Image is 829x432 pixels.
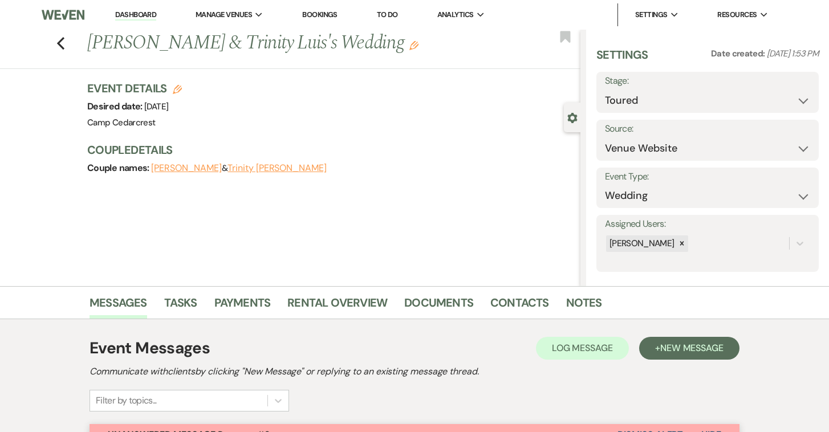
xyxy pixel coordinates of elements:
h1: Event Messages [90,336,210,360]
span: Desired date: [87,100,144,112]
a: Payments [214,294,271,319]
span: Analytics [437,9,474,21]
h3: Event Details [87,80,182,96]
a: Notes [566,294,602,319]
a: Dashboard [115,10,156,21]
span: Settings [635,9,668,21]
button: [PERSON_NAME] [151,164,222,173]
label: Stage: [605,73,810,89]
button: Edit [409,40,418,50]
label: Assigned Users: [605,216,810,233]
button: Trinity [PERSON_NAME] [227,164,326,173]
span: Log Message [552,342,613,354]
span: Camp Cedarcrest [87,117,155,128]
h3: Settings [596,47,648,72]
label: Event Type: [605,169,810,185]
span: [DATE] 1:53 PM [767,48,819,59]
h2: Communicate with clients by clicking "New Message" or replying to an existing message thread. [90,365,739,378]
a: Messages [90,294,147,319]
span: New Message [660,342,724,354]
a: Bookings [302,10,338,19]
span: Date created: [711,48,767,59]
button: Close lead details [567,112,578,123]
a: To Do [377,10,398,19]
span: & [151,162,327,174]
span: Resources [717,9,757,21]
button: +New Message [639,337,739,360]
h1: [PERSON_NAME] & Trinity Luis's Wedding [87,30,477,57]
div: [PERSON_NAME] [606,235,676,252]
a: Contacts [490,294,549,319]
h3: Couple Details [87,142,569,158]
span: Manage Venues [196,9,252,21]
a: Tasks [164,294,197,319]
span: Couple names: [87,162,151,174]
a: Rental Overview [287,294,387,319]
button: Log Message [536,337,629,360]
img: Weven Logo [42,3,84,27]
label: Source: [605,121,810,137]
div: Filter by topics... [96,394,157,407]
span: [DATE] [144,101,168,112]
a: Documents [404,294,473,319]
